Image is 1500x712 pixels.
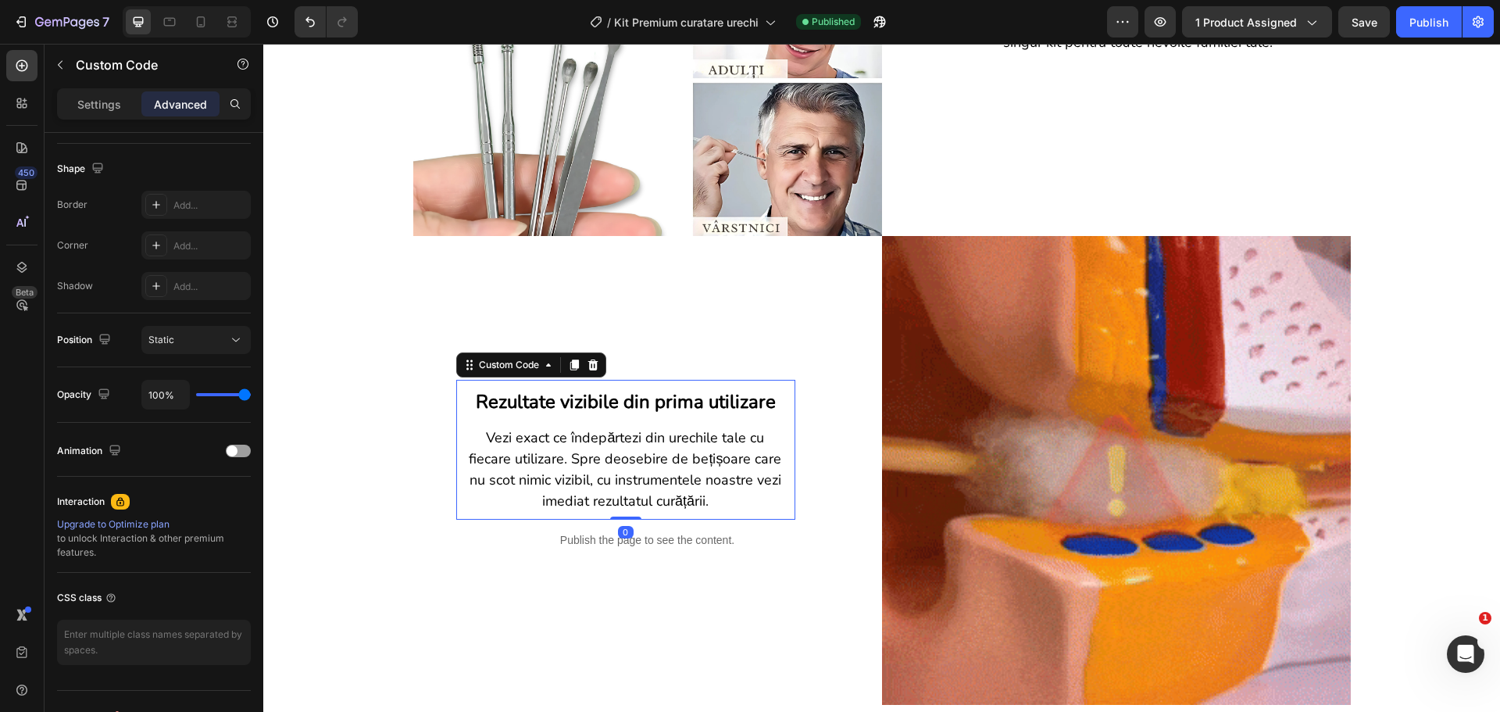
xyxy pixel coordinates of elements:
div: to unlock Interaction & other premium features. [57,517,251,560]
span: Kit Premium curatare urechi [614,14,759,30]
div: Interaction [57,495,105,509]
iframe: Intercom live chat [1447,635,1484,673]
div: Add... [173,280,247,294]
button: 7 [6,6,116,38]
div: Border [57,198,87,212]
span: / [607,14,611,30]
div: 0 [355,482,370,495]
p: Settings [77,96,121,113]
div: 450 [15,166,37,179]
span: Static [148,334,174,345]
div: Add... [173,239,247,253]
button: 1 product assigned [1182,6,1332,38]
div: Position [57,330,114,351]
span: 1 [1479,612,1491,624]
div: CSS class [57,591,117,605]
p: Custom Code [76,55,209,74]
div: Corner [57,238,88,252]
input: Auto [142,381,189,409]
div: Beta [12,286,37,299]
div: Undo/Redo [295,6,358,38]
div: Opacity [57,385,113,406]
span: Published [812,15,855,29]
div: Shape [57,159,107,180]
span: Save [1352,16,1377,29]
div: Shadow [57,279,93,293]
img: gempages_565674865172939627-757634bc-38dd-4aa3-bf65-980eaea88656.gif [619,192,1087,661]
div: Animation [57,441,124,462]
p: Advanced [154,96,207,113]
button: Save [1338,6,1390,38]
button: Static [141,326,251,354]
div: Add... [173,199,247,213]
p: Publish the page to see the content. [150,488,619,505]
div: Publish [1409,14,1448,30]
span: 1 product assigned [1195,14,1297,30]
div: Upgrade to Optimize plan [57,517,251,531]
p: 7 [102,13,109,31]
button: Publish [1396,6,1462,38]
iframe: To enrich screen reader interactions, please activate Accessibility in Grammarly extension settings [263,44,1500,712]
